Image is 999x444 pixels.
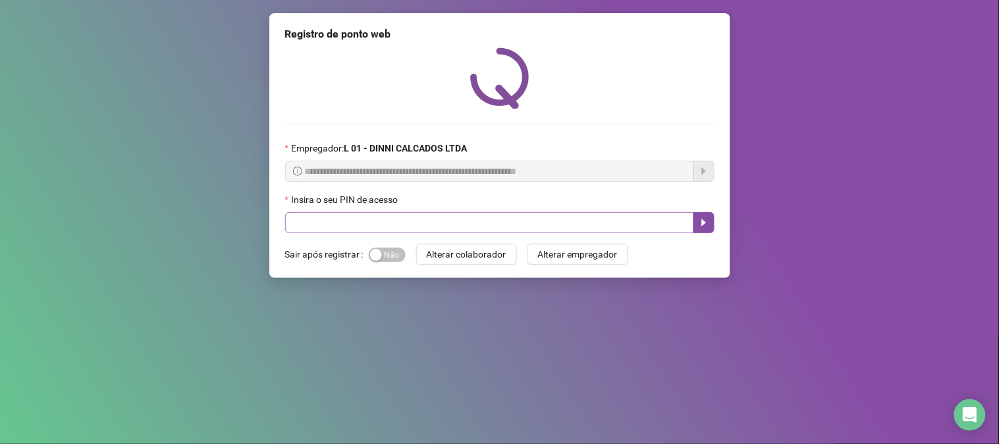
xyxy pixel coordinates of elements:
label: Sair após registrar [285,244,369,265]
img: QRPoint [470,47,529,109]
span: Alterar colaborador [427,247,506,262]
button: Alterar colaborador [416,244,517,265]
div: Registro de ponto web [285,26,715,42]
strong: L 01 - DINNI CALCADOS LTDA [344,143,467,153]
div: Open Intercom Messenger [954,399,986,431]
span: Empregador : [291,141,467,155]
button: Alterar empregador [527,244,628,265]
label: Insira o seu PIN de acesso [285,192,406,207]
span: caret-right [699,217,709,228]
span: info-circle [293,167,302,176]
span: Alterar empregador [538,247,618,262]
